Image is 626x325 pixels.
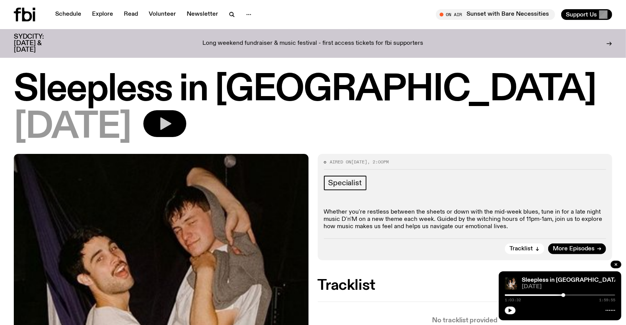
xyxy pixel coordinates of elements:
[119,9,143,20] a: Read
[51,9,86,20] a: Schedule
[14,110,131,145] span: [DATE]
[203,40,424,47] p: Long weekend fundraiser & music festival - first access tickets for fbi supporters
[330,159,352,165] span: Aired on
[182,9,223,20] a: Newsletter
[522,284,615,290] span: [DATE]
[14,73,612,107] h1: Sleepless in [GEOGRAPHIC_DATA]
[566,11,597,18] span: Support Us
[87,9,118,20] a: Explore
[352,159,368,165] span: [DATE]
[329,179,362,187] span: Specialist
[368,159,389,165] span: , 2:00pm
[14,34,63,53] h3: SYDCITY: [DATE] & [DATE]
[436,9,555,20] button: On AirSunset with Bare Necessities
[324,209,606,231] p: Whether you're restless between the sheets or down with the mid-week blues, tune in for a late ni...
[505,243,544,254] button: Tracklist
[548,243,606,254] a: More Episodes
[553,246,595,252] span: More Episodes
[599,298,615,302] span: 1:59:55
[144,9,181,20] a: Volunteer
[522,277,620,283] a: Sleepless in [GEOGRAPHIC_DATA]
[318,279,613,292] h2: Tracklist
[505,298,521,302] span: 1:03:32
[505,278,517,290] img: Marcus Whale is on the left, bent to his knees and arching back with a gleeful look his face He i...
[318,317,613,324] p: No tracklist provided
[509,246,533,252] span: Tracklist
[324,176,366,190] a: Specialist
[561,9,612,20] button: Support Us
